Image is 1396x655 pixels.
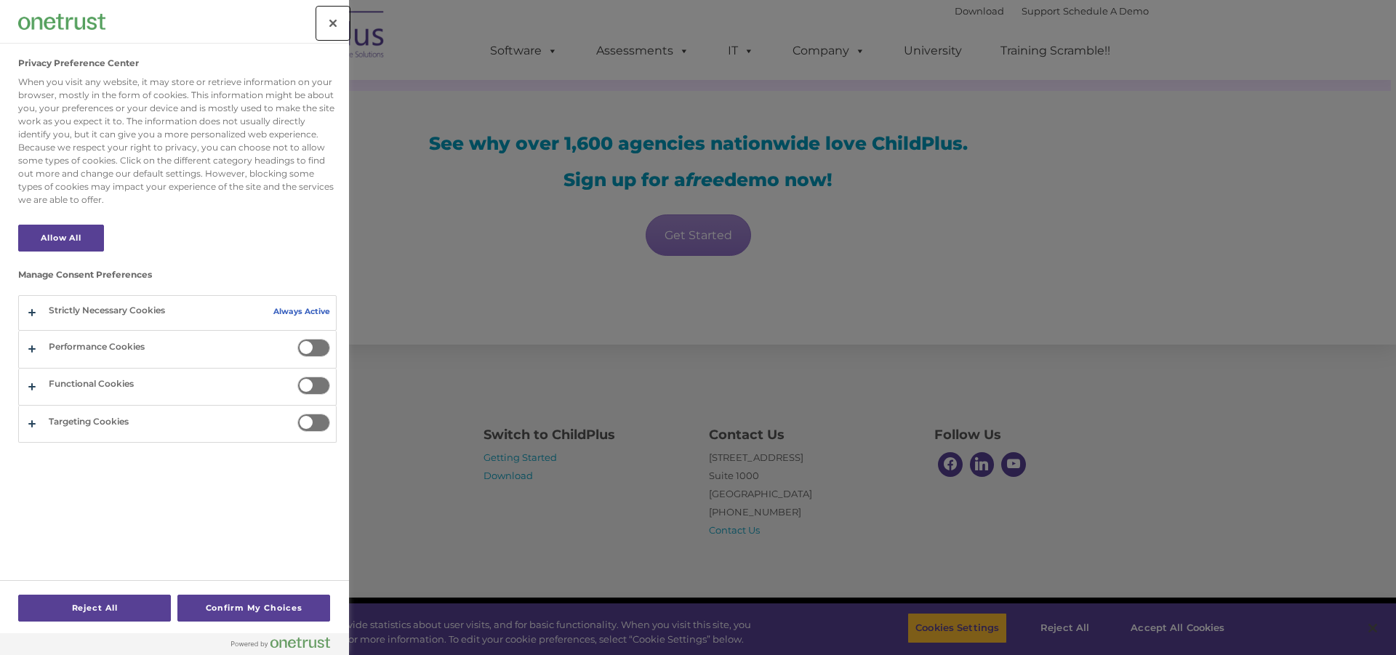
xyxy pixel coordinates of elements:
button: Allow All [18,225,104,252]
div: When you visit any website, it may store or retrieve information on your browser, mostly in the f... [18,76,337,206]
button: Reject All [18,595,171,622]
img: Powered by OneTrust Opens in a new Tab [231,637,330,648]
h3: Manage Consent Preferences [18,270,337,287]
button: Close [317,7,349,39]
button: Confirm My Choices [177,595,330,622]
img: Company Logo [18,14,105,29]
div: Company Logo [18,7,105,36]
a: Powered by OneTrust Opens in a new Tab [231,637,342,655]
h2: Privacy Preference Center [18,58,139,68]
